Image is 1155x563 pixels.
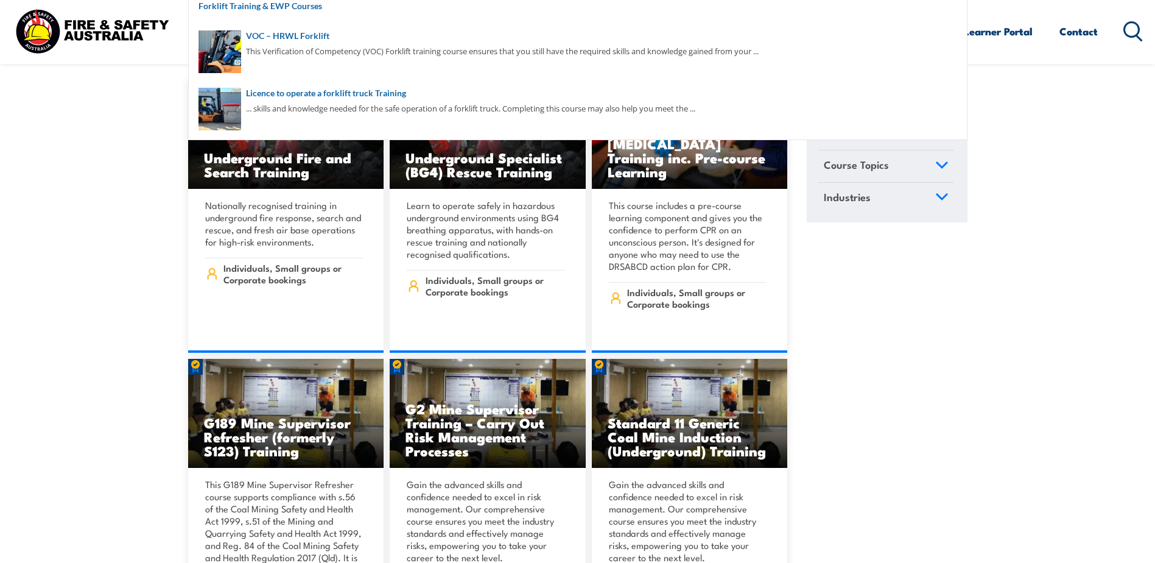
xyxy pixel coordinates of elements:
a: VOC – HRWL Forklift [198,29,957,43]
span: Industries [824,189,871,205]
a: G2 Mine Supervisor Training – Carry Out Risk Management Processes [390,359,586,469]
a: Course Topics [818,150,954,182]
p: Learn to operate safely in hazardous underground environments using BG4 breathing apparatus, with... [407,199,565,260]
p: Nationally recognised training in underground fire response, search and rescue, and fresh air bas... [205,199,363,248]
h3: Standard 11 Generic Coal Mine Induction (Underground) Training [608,416,772,458]
h3: G189 Mine Supervisor Refresher (formerly S123) Training [204,416,368,458]
h3: Underground Specialist (BG4) Rescue Training [405,150,570,179]
span: Individuals, Small groups or Corporate bookings [223,262,363,285]
span: Course Topics [824,157,889,173]
a: G189 Mine Supervisor Refresher (formerly S123) Training [188,359,384,469]
img: Standard 11 Generic Coal Mine Induction (Surface) TRAINING (1) [592,359,788,469]
a: Standard 11 Generic Coal Mine Induction (Underground) Training [592,359,788,469]
img: Standard 11 Generic Coal Mine Induction (Surface) TRAINING (1) [188,359,384,469]
h3: Underground Fire and Search Training [204,150,368,179]
a: Licence to operate a forklift truck Training [198,87,957,100]
p: This course includes a pre-course learning component and gives you the confidence to perform CPR ... [609,199,767,272]
h3: Provide [MEDICAL_DATA] Training inc. Pre-course Learning [608,122,772,179]
span: Individuals, Small groups or Corporate bookings [627,286,767,310]
a: Contact [1059,15,1098,48]
span: Individuals, Small groups or Corporate bookings [426,274,565,297]
a: Industries [818,183,954,214]
a: Learner Portal [964,15,1033,48]
img: Standard 11 Generic Coal Mine Induction (Surface) TRAINING (1) [390,359,586,469]
h3: G2 Mine Supervisor Training – Carry Out Risk Management Processes [405,402,570,458]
